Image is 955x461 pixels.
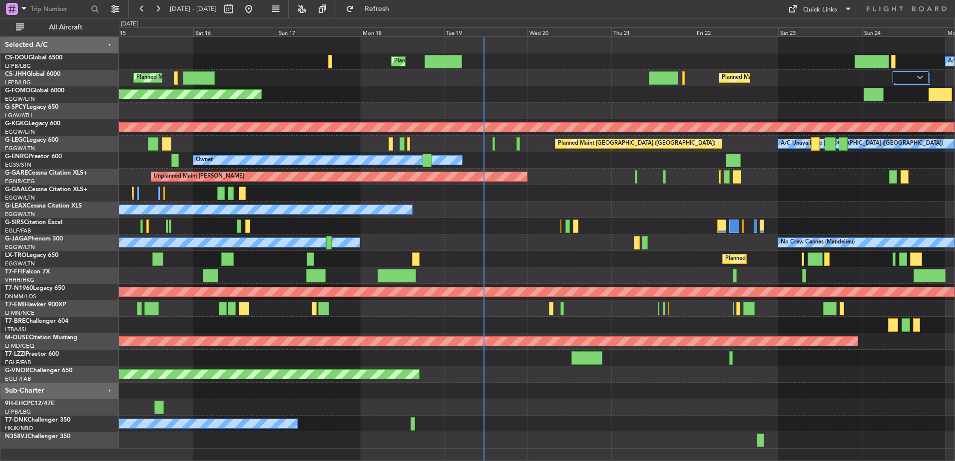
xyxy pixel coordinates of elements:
a: EGNR/CEG [5,178,35,185]
a: LFPB/LBG [5,62,31,70]
a: EGGW/LTN [5,128,35,136]
a: LFPB/LBG [5,79,31,86]
a: EGLF/FAB [5,359,31,366]
div: Unplanned Maint [PERSON_NAME] [154,169,244,184]
a: G-GARECessna Citation XLS+ [5,170,87,176]
div: Tue 19 [444,27,527,36]
a: T7-N1960Legacy 650 [5,285,65,291]
span: T7-DNK [5,417,27,423]
a: G-ENRGPraetor 600 [5,154,62,160]
a: EGGW/LTN [5,194,35,202]
span: CS-JHH [5,71,26,77]
div: Thu 21 [611,27,695,36]
div: No Crew Cannes (Mandelieu) [781,235,855,250]
span: G-VNOR [5,368,29,374]
div: Sat 16 [193,27,277,36]
span: N358VJ [5,434,27,440]
span: G-KGKG [5,121,28,127]
div: Planned Maint [GEOGRAPHIC_DATA] ([GEOGRAPHIC_DATA]) [725,251,883,266]
a: G-VNORChallenger 650 [5,368,72,374]
span: T7-N1960 [5,285,33,291]
span: G-FOMO [5,88,30,94]
div: Sun 24 [862,27,946,36]
div: A/C Unavailable [GEOGRAPHIC_DATA] ([GEOGRAPHIC_DATA]) [781,136,943,151]
a: EGSS/STN [5,161,31,169]
div: Wed 20 [527,27,611,36]
span: All Aircraft [26,24,105,31]
span: [DATE] - [DATE] [170,4,217,13]
span: G-GARE [5,170,28,176]
span: G-JAGA [5,236,28,242]
a: EGGW/LTN [5,260,35,267]
span: G-SIRS [5,220,24,226]
a: EGGW/LTN [5,243,35,251]
a: M-OUSECitation Mustang [5,335,77,341]
span: G-GAAL [5,187,28,193]
a: EGLF/FAB [5,227,31,234]
a: LFPB/LBG [5,408,31,416]
a: T7-EMIHawker 900XP [5,302,66,308]
div: Sat 23 [778,27,862,36]
a: G-JAGAPhenom 300 [5,236,63,242]
input: Trip Number [30,1,88,16]
div: Planned Maint [GEOGRAPHIC_DATA] ([GEOGRAPHIC_DATA]) [722,70,879,85]
a: EGGW/LTN [5,145,35,152]
a: G-SIRSCitation Excel [5,220,62,226]
span: Refresh [356,5,398,12]
span: T7-EMI [5,302,24,308]
span: M-OUSE [5,335,29,341]
a: T7-BREChallenger 604 [5,318,68,324]
span: 9H-EHC [5,401,27,407]
span: T7-LZZI [5,351,25,357]
div: Mon 18 [361,27,444,36]
span: G-SPCY [5,104,26,110]
a: LX-TROLegacy 650 [5,252,58,258]
a: G-SPCYLegacy 650 [5,104,58,110]
span: CS-DOU [5,55,28,61]
a: LFMN/NCE [5,309,34,317]
a: G-KGKGLegacy 600 [5,121,60,127]
div: Fri 15 [110,27,193,36]
span: T7-BRE [5,318,25,324]
a: 9H-EHCPC12/47E [5,401,54,407]
a: EGGW/LTN [5,95,35,103]
span: LX-TRO [5,252,26,258]
span: G-ENRG [5,154,28,160]
img: arrow-gray.svg [917,75,923,79]
div: Planned Maint [GEOGRAPHIC_DATA] ([GEOGRAPHIC_DATA]) [558,136,715,151]
div: Planned Maint [GEOGRAPHIC_DATA] ([GEOGRAPHIC_DATA]) [136,70,294,85]
div: [DATE] [121,20,138,28]
div: Planned Maint [GEOGRAPHIC_DATA] ([GEOGRAPHIC_DATA]) [394,54,551,69]
a: N358VJChallenger 350 [5,434,70,440]
a: LFMD/CEQ [5,342,34,350]
a: T7-LZZIPraetor 600 [5,351,59,357]
a: G-GAALCessna Citation XLS+ [5,187,87,193]
a: G-LEAXCessna Citation XLS [5,203,82,209]
div: Fri 22 [695,27,778,36]
button: Quick Links [783,1,857,17]
a: EGLF/FAB [5,375,31,383]
a: G-FOMOGlobal 6000 [5,88,64,94]
a: DNMM/LOS [5,293,36,300]
a: T7-FFIFalcon 7X [5,269,50,275]
a: HKJK/NBO [5,425,33,432]
a: VHHH/HKG [5,276,34,284]
span: G-LEGC [5,137,26,143]
span: G-LEAX [5,203,26,209]
span: T7-FFI [5,269,22,275]
div: Quick Links [803,5,837,15]
a: LGAV/ATH [5,112,32,119]
a: G-LEGCLegacy 600 [5,137,58,143]
a: T7-DNKChallenger 350 [5,417,70,423]
a: CS-JHHGlobal 6000 [5,71,60,77]
a: LTBA/ISL [5,326,27,333]
div: Owner [196,153,213,168]
div: Sun 17 [277,27,360,36]
a: CS-DOUGlobal 6500 [5,55,62,61]
button: Refresh [341,1,401,17]
a: EGGW/LTN [5,211,35,218]
button: All Aircraft [11,19,108,35]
